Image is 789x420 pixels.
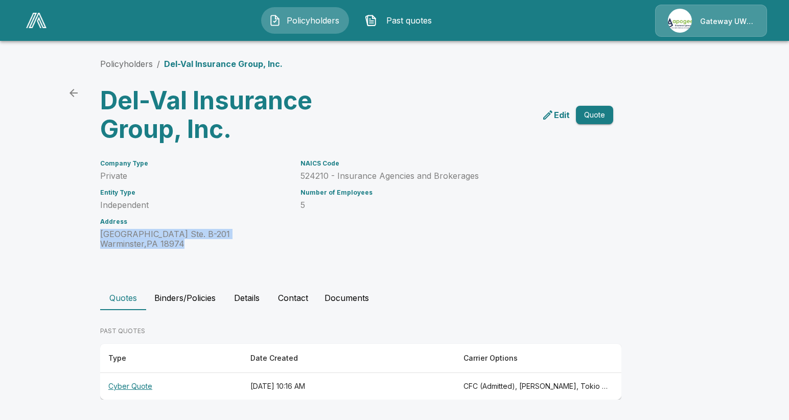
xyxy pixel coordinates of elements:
[100,218,288,225] h6: Address
[455,344,621,373] th: Carrier Options
[100,58,283,70] nav: breadcrumb
[26,13,47,28] img: AA Logo
[100,229,288,249] p: [GEOGRAPHIC_DATA] Ste. B-201 Warminster , PA 18974
[455,373,621,400] th: CFC (Admitted), Beazley, Tokio Marine TMHCC (Non-Admitted), At-Bay (Non-Admitted), Coalition (Non...
[224,286,270,310] button: Details
[242,344,455,373] th: Date Created
[100,86,353,144] h3: Del-Val Insurance Group, Inc.
[285,14,341,27] span: Policyholders
[100,59,153,69] a: Policyholders
[100,344,621,400] table: responsive table
[100,189,288,196] h6: Entity Type
[100,200,288,210] p: Independent
[554,109,570,121] p: Edit
[100,171,288,181] p: Private
[100,286,689,310] div: policyholder tabs
[157,58,160,70] li: /
[270,286,316,310] button: Contact
[300,171,589,181] p: 524210 - Insurance Agencies and Brokerages
[300,160,589,167] h6: NAICS Code
[357,7,445,34] button: Past quotes IconPast quotes
[100,286,146,310] button: Quotes
[100,373,242,400] th: Cyber Quote
[365,14,377,27] img: Past quotes Icon
[381,14,437,27] span: Past quotes
[100,160,288,167] h6: Company Type
[576,106,613,125] button: Quote
[269,14,281,27] img: Policyholders Icon
[316,286,377,310] button: Documents
[242,373,455,400] th: [DATE] 10:16 AM
[100,326,621,336] p: PAST QUOTES
[164,58,283,70] p: Del-Val Insurance Group, Inc.
[261,7,349,34] button: Policyholders IconPolicyholders
[100,344,242,373] th: Type
[300,189,589,196] h6: Number of Employees
[146,286,224,310] button: Binders/Policies
[540,107,572,123] a: edit
[300,200,589,210] p: 5
[63,83,84,103] a: back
